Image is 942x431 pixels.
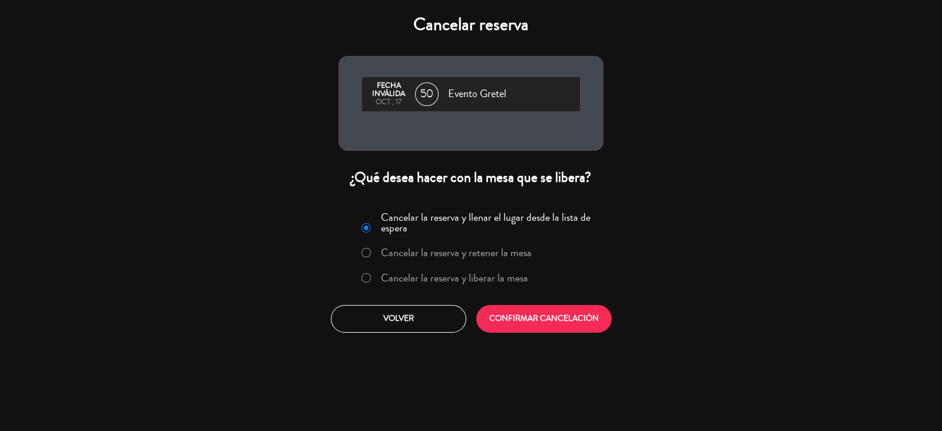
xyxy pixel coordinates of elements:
label: Cancelar la reserva y retener la mesa [381,247,532,258]
div: ¿Qué desea hacer con la mesa que se libera? [339,168,603,187]
label: Cancelar la reserva y liberar la mesa [381,273,528,283]
button: Volver [331,305,466,333]
span: 50 [415,82,439,106]
label: Cancelar la reserva y llenar el lugar desde la lista de espera [381,212,596,233]
h4: Cancelar reserva [339,14,603,35]
span: Evento Gretel [448,85,506,103]
button: CONFIRMAR CANCELACIÓN [476,305,612,333]
div: oct., 17 [368,98,409,107]
div: Fecha inválida [368,82,409,98]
